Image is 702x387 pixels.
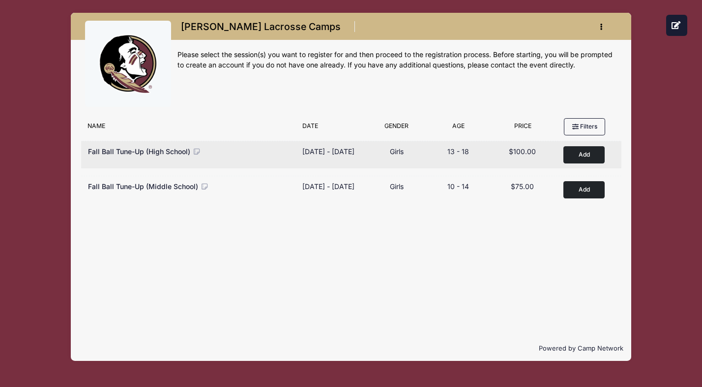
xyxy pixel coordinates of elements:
[302,146,354,157] div: [DATE] - [DATE]
[509,147,536,156] span: $100.00
[511,182,534,191] span: $75.00
[447,182,469,191] span: 10 - 14
[563,181,605,198] button: Add
[302,181,354,192] div: [DATE] - [DATE]
[390,147,404,156] span: Girls
[564,118,605,135] button: Filters
[91,27,165,101] img: logo
[83,122,297,135] div: Name
[297,122,367,135] div: Date
[177,50,617,70] div: Please select the session(s) you want to register for and then proceed to the registration proces...
[491,122,555,135] div: Price
[367,122,426,135] div: Gender
[177,18,344,35] h1: [PERSON_NAME] Lacrosse Camps
[390,182,404,191] span: Girls
[426,122,491,135] div: Age
[563,146,605,163] button: Add
[79,344,623,354] p: Powered by Camp Network
[447,147,469,156] span: 13 - 18
[88,182,198,191] span: Fall Ball Tune-Up (Middle School)
[88,147,190,156] span: Fall Ball Tune-Up (High School)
